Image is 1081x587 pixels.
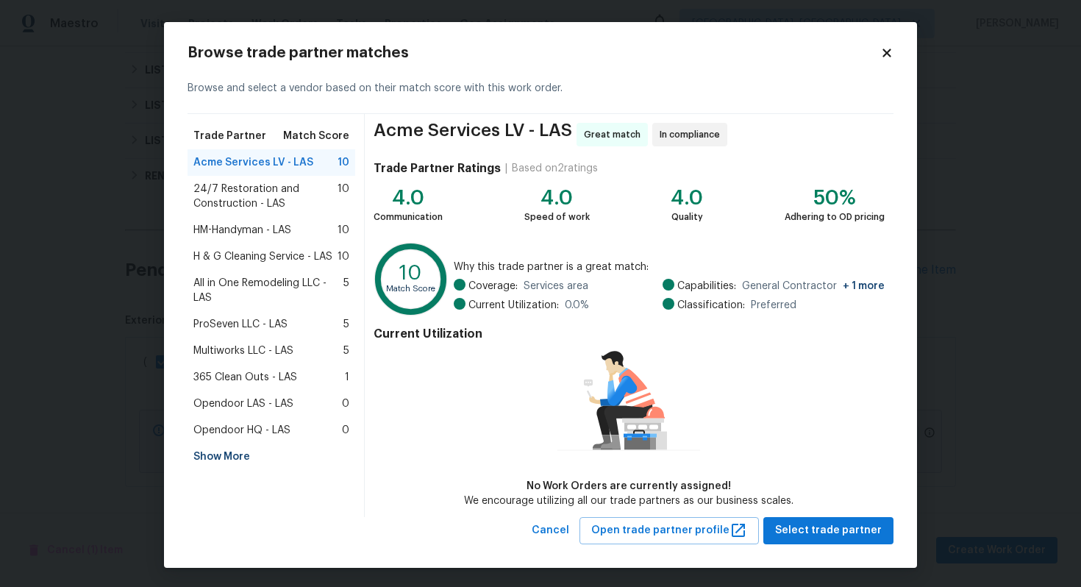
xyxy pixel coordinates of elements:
[565,298,589,313] span: 0.0 %
[338,249,349,264] span: 10
[283,129,349,143] span: Match Score
[468,279,518,293] span: Coverage:
[343,317,349,332] span: 5
[193,249,332,264] span: H & G Cleaning Service - LAS
[512,161,598,176] div: Based on 2 ratings
[188,46,880,60] h2: Browse trade partner matches
[524,191,590,205] div: 4.0
[671,210,703,224] div: Quality
[785,210,885,224] div: Adhering to OD pricing
[193,423,290,438] span: Opendoor HQ - LAS
[532,522,569,540] span: Cancel
[677,279,736,293] span: Capabilities:
[338,155,349,170] span: 10
[742,279,885,293] span: General Contractor
[468,298,559,313] span: Current Utilization:
[374,327,885,341] h4: Current Utilization
[193,370,297,385] span: 365 Clean Outs - LAS
[338,182,349,211] span: 10
[374,161,501,176] h4: Trade Partner Ratings
[584,127,646,142] span: Great match
[785,191,885,205] div: 50%
[524,279,588,293] span: Services area
[399,263,422,283] text: 10
[374,123,572,146] span: Acme Services LV - LAS
[338,223,349,238] span: 10
[343,276,349,305] span: 5
[193,396,293,411] span: Opendoor LAS - LAS
[342,396,349,411] span: 0
[193,182,338,211] span: 24/7 Restoration and Construction - LAS
[464,494,793,508] div: We encourage utilizing all our trade partners as our business scales.
[763,517,893,544] button: Select trade partner
[193,276,343,305] span: All in One Remodeling LLC - LAS
[751,298,796,313] span: Preferred
[188,63,893,114] div: Browse and select a vendor based on their match score with this work order.
[454,260,885,274] span: Why this trade partner is a great match:
[193,155,313,170] span: Acme Services LV - LAS
[677,298,745,313] span: Classification:
[524,210,590,224] div: Speed of work
[671,191,703,205] div: 4.0
[591,522,747,540] span: Open trade partner profile
[188,444,355,470] div: Show More
[579,517,759,544] button: Open trade partner profile
[343,344,349,358] span: 5
[345,370,349,385] span: 1
[775,522,882,540] span: Select trade partner
[193,344,293,358] span: Multiworks LLC - LAS
[374,210,443,224] div: Communication
[464,479,793,494] div: No Work Orders are currently assigned!
[843,281,885,291] span: + 1 more
[660,127,726,142] span: In compliance
[342,423,349,438] span: 0
[193,129,266,143] span: Trade Partner
[526,517,575,544] button: Cancel
[193,223,291,238] span: HM-Handyman - LAS
[501,161,512,176] div: |
[374,191,443,205] div: 4.0
[386,285,435,293] text: Match Score
[193,317,288,332] span: ProSeven LLC - LAS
